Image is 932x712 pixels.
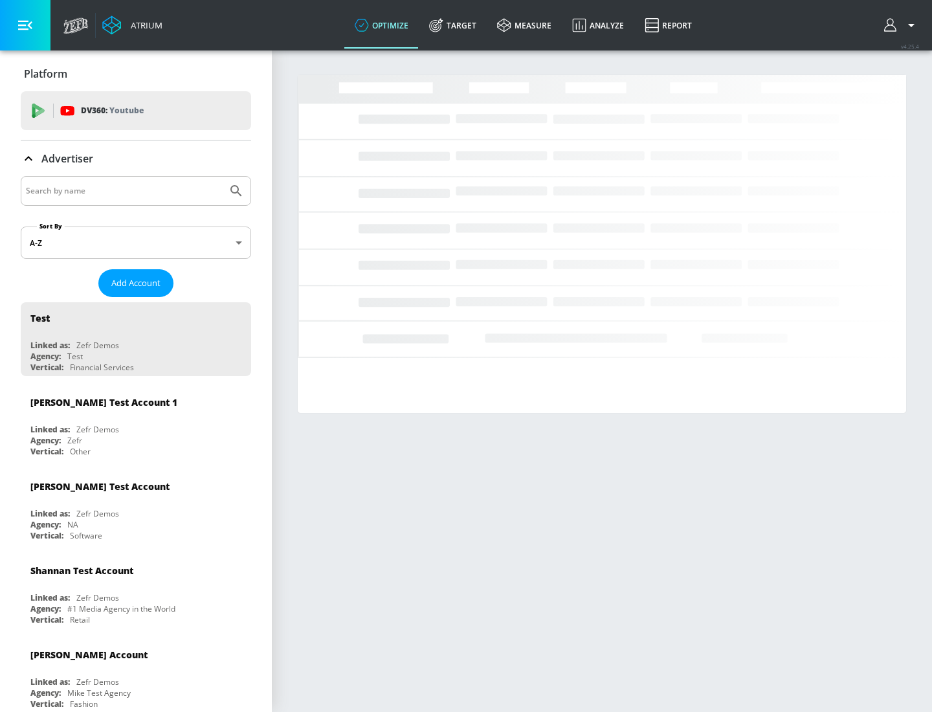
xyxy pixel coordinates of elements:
div: Zefr Demos [76,424,119,435]
div: Linked as: [30,424,70,435]
div: Mike Test Agency [67,687,131,698]
div: Shannan Test Account [30,564,133,577]
div: Financial Services [70,362,134,373]
div: TestLinked as:Zefr DemosAgency:TestVertical:Financial Services [21,302,251,376]
a: Atrium [102,16,162,35]
div: #1 Media Agency in the World [67,603,175,614]
div: [PERSON_NAME] Test Account 1Linked as:Zefr DemosAgency:ZefrVertical:Other [21,386,251,460]
p: Platform [24,67,67,81]
div: Linked as: [30,508,70,519]
div: Other [70,446,91,457]
p: Youtube [109,104,144,117]
span: v 4.25.4 [901,43,919,50]
div: Agency: [30,519,61,530]
div: Atrium [126,19,162,31]
div: Vertical: [30,530,63,541]
div: [PERSON_NAME] Test AccountLinked as:Zefr DemosAgency:NAVertical:Software [21,471,251,544]
div: NA [67,519,78,530]
a: measure [487,2,562,49]
div: Shannan Test AccountLinked as:Zefr DemosAgency:#1 Media Agency in the WorldVertical:Retail [21,555,251,629]
div: Fashion [70,698,98,709]
div: Zefr Demos [76,676,119,687]
span: Add Account [111,276,161,291]
a: Analyze [562,2,634,49]
div: A-Z [21,227,251,259]
label: Sort By [37,222,65,230]
div: Retail [70,614,90,625]
div: Zefr Demos [76,508,119,519]
div: Vertical: [30,362,63,373]
p: Advertiser [41,151,93,166]
div: Vertical: [30,614,63,625]
a: optimize [344,2,419,49]
div: Vertical: [30,698,63,709]
div: Agency: [30,687,61,698]
p: DV360: [81,104,144,118]
div: Platform [21,56,251,92]
button: Add Account [98,269,173,297]
div: Vertical: [30,446,63,457]
div: Linked as: [30,592,70,603]
div: Zefr [67,435,82,446]
div: Test [67,351,83,362]
div: DV360: Youtube [21,91,251,130]
div: Advertiser [21,140,251,177]
div: Agency: [30,435,61,446]
a: Report [634,2,702,49]
div: Test [30,312,50,324]
div: Linked as: [30,340,70,351]
div: Agency: [30,351,61,362]
div: [PERSON_NAME] Test Account 1 [30,396,177,408]
div: Zefr Demos [76,340,119,351]
div: [PERSON_NAME] Test Account [30,480,170,493]
input: Search by name [26,183,222,199]
div: Software [70,530,102,541]
div: Agency: [30,603,61,614]
div: [PERSON_NAME] Account [30,649,148,661]
a: Target [419,2,487,49]
div: Linked as: [30,676,70,687]
div: Zefr Demos [76,592,119,603]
